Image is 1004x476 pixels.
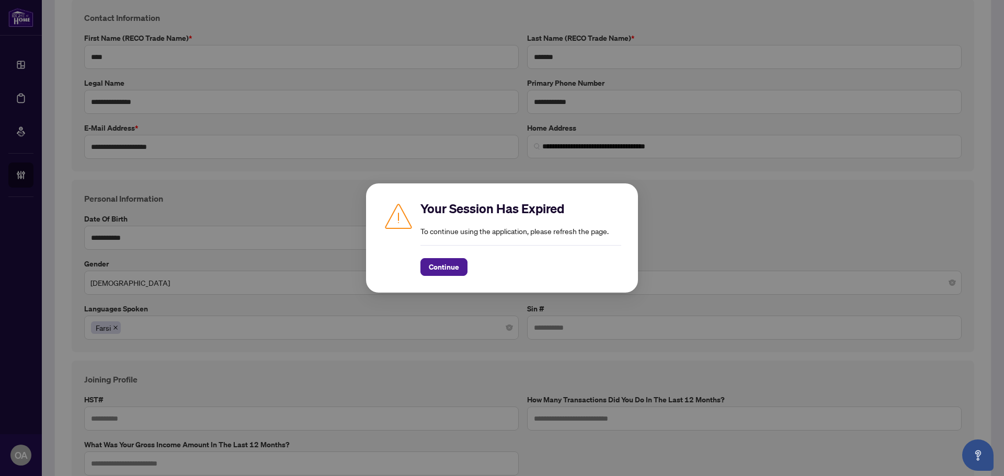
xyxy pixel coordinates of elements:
[429,259,459,275] span: Continue
[420,200,621,276] div: To continue using the application, please refresh the page.
[420,200,621,217] h2: Your Session Has Expired
[962,439,994,471] button: Open asap
[383,200,414,231] img: Caution icon
[420,258,467,276] button: Continue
